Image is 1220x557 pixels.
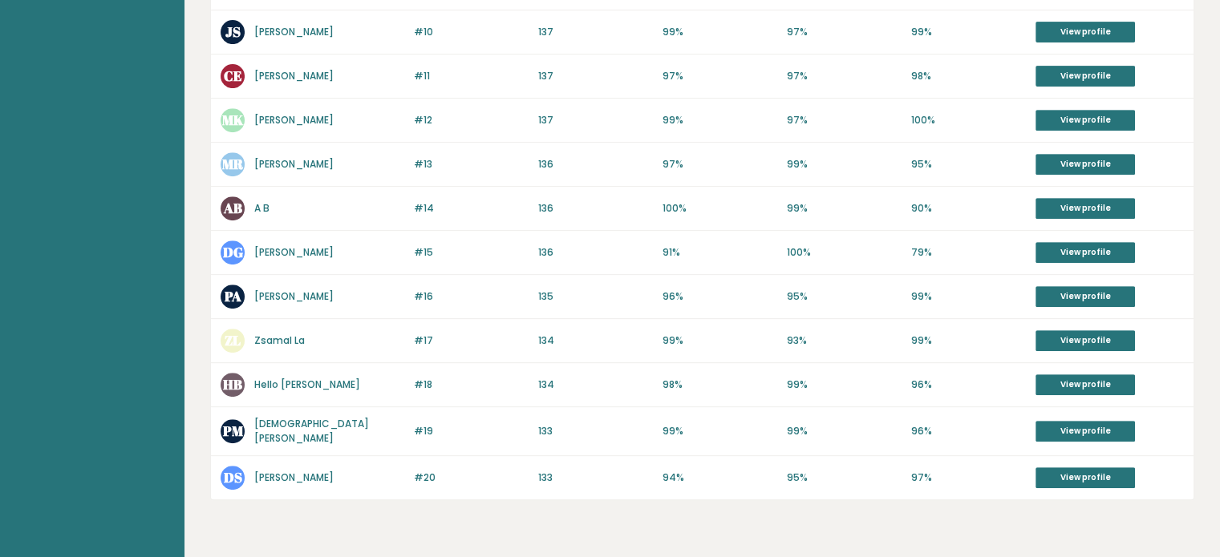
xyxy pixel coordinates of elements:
p: 95% [787,289,902,304]
p: 97% [663,69,777,83]
p: 137 [538,25,653,39]
text: MR [222,155,244,173]
p: 133 [538,470,653,485]
text: ZL [225,331,241,349]
p: 91% [663,245,777,260]
a: [PERSON_NAME] [254,113,334,127]
a: View profile [1036,22,1135,42]
p: 134 [538,377,653,392]
p: #10 [414,25,529,39]
a: View profile [1036,374,1135,395]
a: A B [254,201,270,215]
p: 99% [787,201,902,216]
p: 97% [911,470,1026,485]
p: #19 [414,424,529,438]
p: 97% [787,113,902,127]
p: 133 [538,424,653,438]
p: #12 [414,113,529,127]
text: PA [224,287,241,305]
text: JS [225,22,241,41]
a: [PERSON_NAME] [254,289,334,303]
p: 99% [663,424,777,438]
text: DS [224,468,242,486]
text: CE [224,67,242,85]
p: 95% [787,470,902,485]
p: 99% [911,333,1026,348]
p: #14 [414,201,529,216]
text: DG [223,243,243,261]
p: 99% [787,377,902,392]
a: View profile [1036,154,1135,175]
p: #17 [414,333,529,348]
text: PM [222,422,244,440]
p: 99% [911,25,1026,39]
p: 93% [787,333,902,348]
a: Zsamal La [254,333,305,347]
p: 99% [663,333,777,348]
a: View profile [1036,467,1135,488]
p: 100% [787,245,902,260]
a: [PERSON_NAME] [254,25,334,38]
p: #13 [414,157,529,172]
p: 135 [538,289,653,304]
p: 96% [663,289,777,304]
p: 79% [911,245,1026,260]
p: 97% [663,157,777,172]
p: 96% [911,377,1026,392]
a: [PERSON_NAME] [254,245,334,259]
a: View profile [1036,421,1135,442]
p: 136 [538,201,653,216]
p: 99% [663,25,777,39]
p: #20 [414,470,529,485]
a: View profile [1036,286,1135,307]
a: View profile [1036,242,1135,263]
p: 99% [663,113,777,127]
p: 100% [663,201,777,216]
p: 136 [538,157,653,172]
p: #16 [414,289,529,304]
a: [PERSON_NAME] [254,470,334,484]
p: 99% [911,289,1026,304]
a: View profile [1036,110,1135,131]
a: [PERSON_NAME] [254,157,334,171]
p: 99% [787,157,902,172]
p: 100% [911,113,1026,127]
p: #15 [414,245,529,260]
a: [DEMOGRAPHIC_DATA][PERSON_NAME] [254,417,369,445]
text: HB [223,375,242,394]
p: 98% [911,69,1026,83]
a: View profile [1036,66,1135,87]
p: 97% [787,25,902,39]
p: 97% [787,69,902,83]
a: [PERSON_NAME] [254,69,334,83]
p: 95% [911,157,1026,172]
p: 99% [787,424,902,438]
a: View profile [1036,198,1135,219]
p: 136 [538,245,653,260]
p: 96% [911,424,1026,438]
p: 134 [538,333,653,348]
p: #18 [414,377,529,392]
text: MK [222,111,244,129]
p: 137 [538,113,653,127]
p: 94% [663,470,777,485]
p: 98% [663,377,777,392]
p: 137 [538,69,653,83]
p: #11 [414,69,529,83]
text: AB [223,199,242,217]
a: Hello [PERSON_NAME] [254,377,360,391]
a: View profile [1036,330,1135,351]
p: 90% [911,201,1026,216]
